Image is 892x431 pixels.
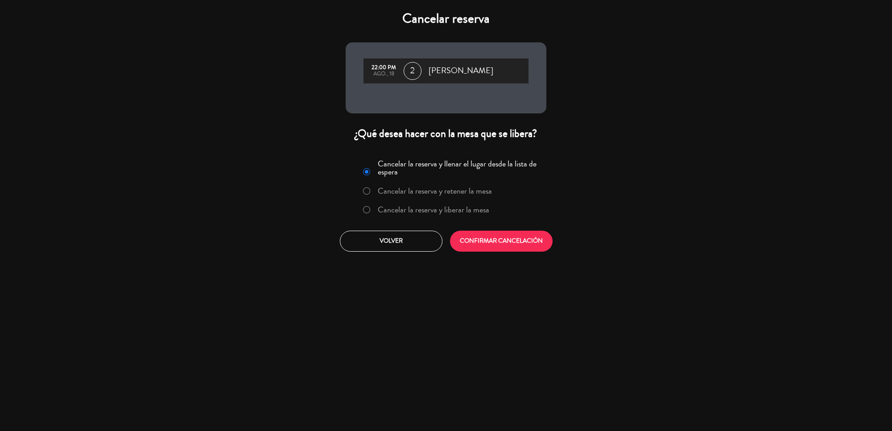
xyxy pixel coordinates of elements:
[450,231,553,252] button: CONFIRMAR CANCELACIÓN
[368,65,399,71] div: 22:00 PM
[378,160,541,176] label: Cancelar la reserva y llenar el lugar desde la lista de espera
[429,64,493,78] span: [PERSON_NAME]
[368,71,399,77] div: ago., 18
[346,127,546,141] div: ¿Qué desea hacer con la mesa que se libera?
[340,231,442,252] button: Volver
[378,187,492,195] label: Cancelar la reserva y retener la mesa
[346,11,546,27] h4: Cancelar reserva
[404,62,421,80] span: 2
[378,206,489,214] label: Cancelar la reserva y liberar la mesa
